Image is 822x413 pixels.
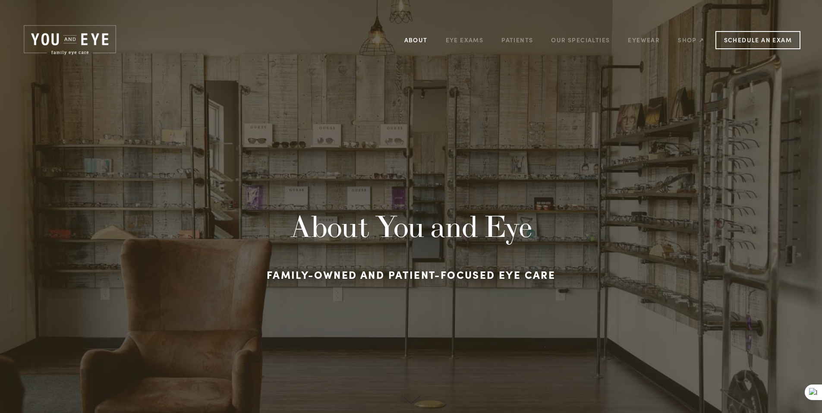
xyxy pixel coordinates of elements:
a: Patients [501,33,533,47]
a: About [404,33,428,47]
h3: Family-owned and patient-focused eye care [174,264,649,285]
a: Schedule an Exam [715,31,800,49]
a: Our Specialties [551,36,610,44]
img: Rochester, MN | You and Eye | Family Eye Care [22,24,118,57]
a: Shop ↗ [678,33,704,47]
a: Eye Exams [446,33,484,47]
h1: About You and Eye [174,209,649,244]
a: Eyewear [628,33,660,47]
